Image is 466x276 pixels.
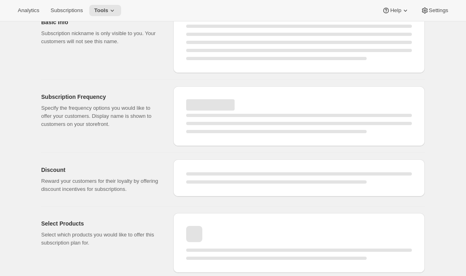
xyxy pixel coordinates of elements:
[429,7,448,14] span: Settings
[41,104,160,128] p: Specify the frequency options you would like to offer your customers. Display name is shown to cu...
[41,220,160,228] h2: Select Products
[390,7,401,14] span: Help
[41,177,160,193] p: Reward your customers for their loyalty by offering discount incentives for subscriptions.
[46,5,88,16] button: Subscriptions
[89,5,121,16] button: Tools
[41,166,160,174] h2: Discount
[41,231,160,247] p: Select which products you would like to offer this subscription plan for.
[13,5,44,16] button: Analytics
[94,7,108,14] span: Tools
[41,93,160,101] h2: Subscription Frequency
[416,5,453,16] button: Settings
[41,29,160,46] p: Subscription nickname is only visible to you. Your customers will not see this name.
[50,7,83,14] span: Subscriptions
[18,7,39,14] span: Analytics
[377,5,414,16] button: Help
[41,18,160,26] h2: Basic Info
